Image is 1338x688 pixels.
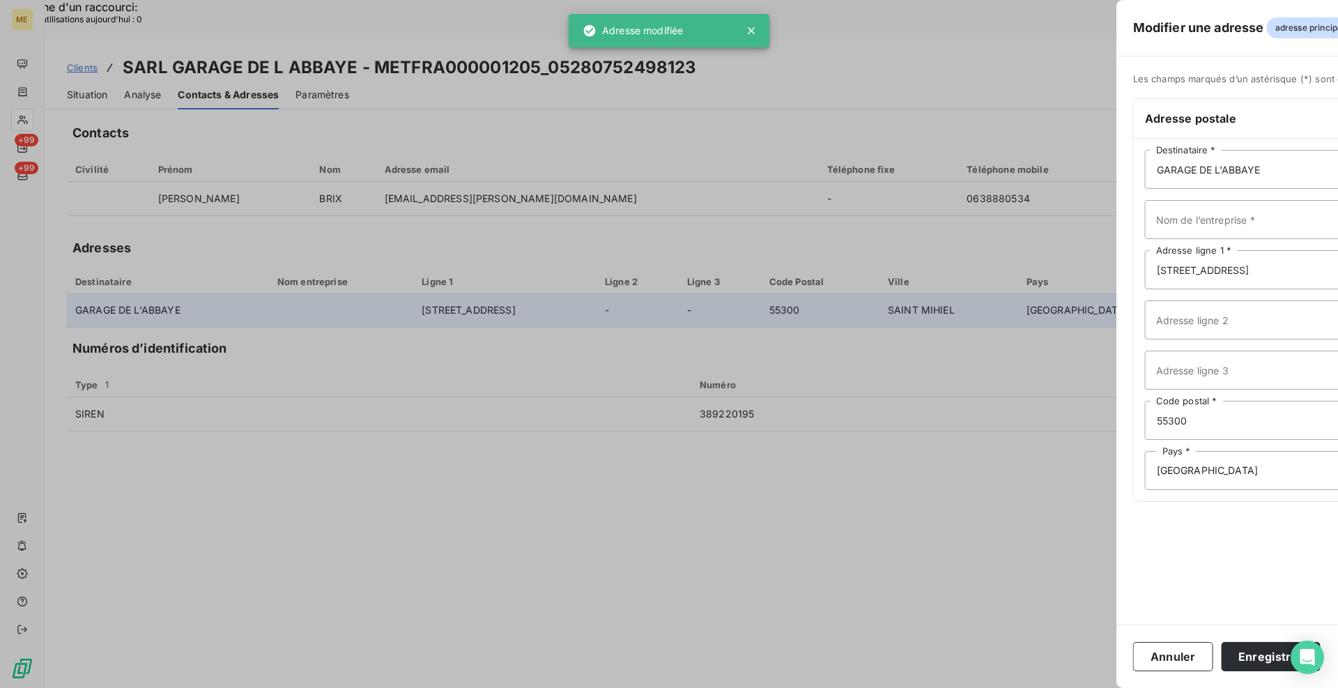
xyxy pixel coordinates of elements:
div: Open Intercom Messenger [1291,641,1324,674]
button: Enregistrer [1222,642,1321,671]
h5: Modifier une adresse [1133,18,1264,38]
span: [GEOGRAPHIC_DATA] [1157,464,1259,477]
button: Annuler [1133,642,1213,671]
